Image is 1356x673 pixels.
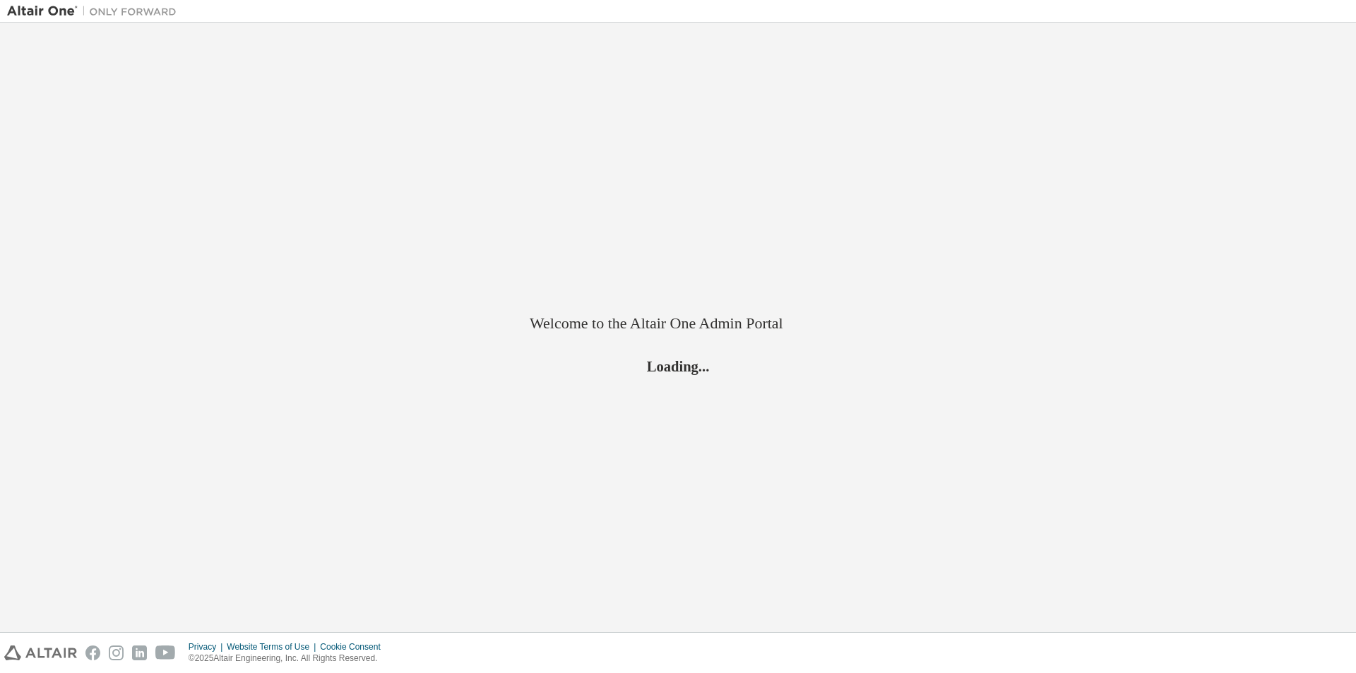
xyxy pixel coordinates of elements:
[530,314,826,333] h2: Welcome to the Altair One Admin Portal
[227,641,320,653] div: Website Terms of Use
[7,4,184,18] img: Altair One
[85,645,100,660] img: facebook.svg
[155,645,176,660] img: youtube.svg
[530,357,826,375] h2: Loading...
[320,641,388,653] div: Cookie Consent
[109,645,124,660] img: instagram.svg
[4,645,77,660] img: altair_logo.svg
[189,641,227,653] div: Privacy
[132,645,147,660] img: linkedin.svg
[189,653,389,665] p: © 2025 Altair Engineering, Inc. All Rights Reserved.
